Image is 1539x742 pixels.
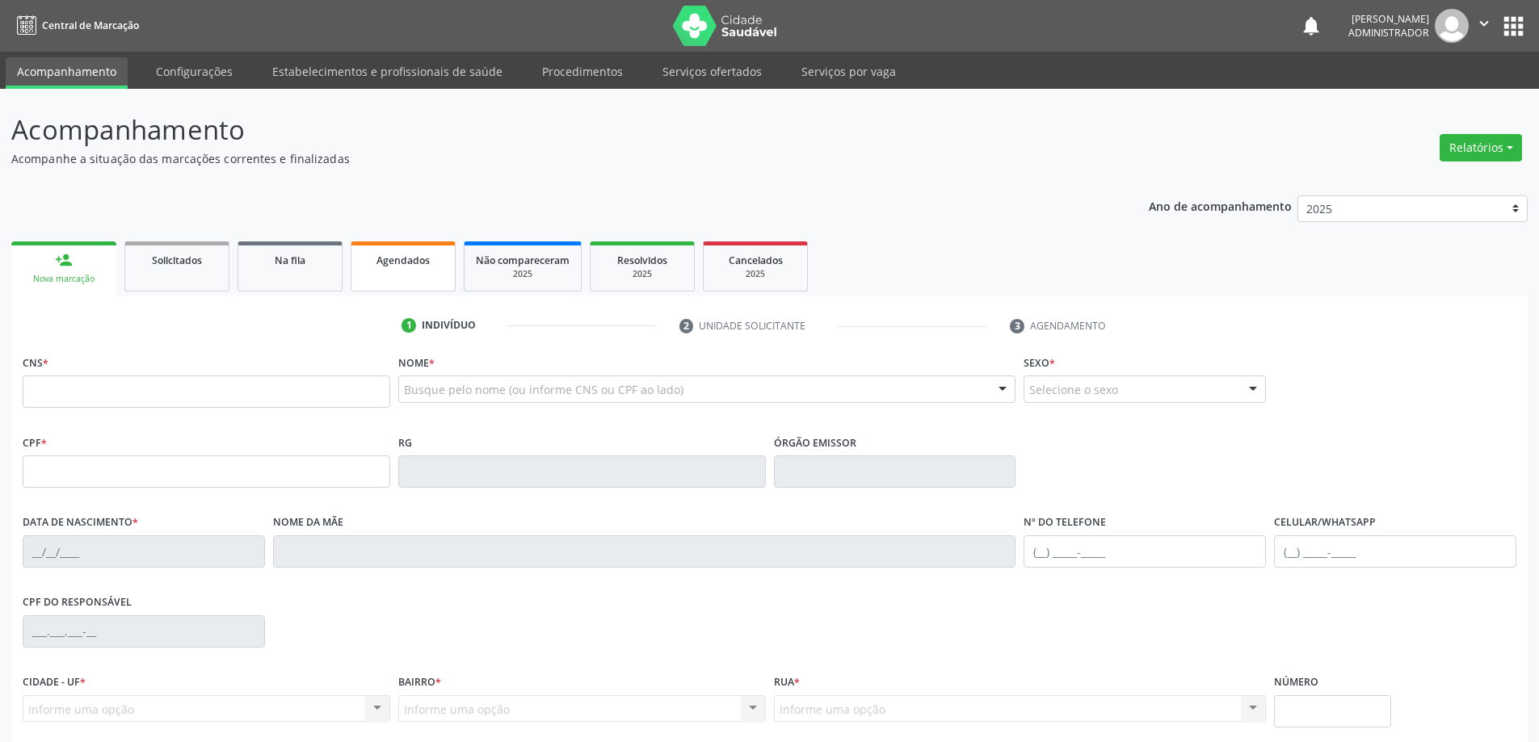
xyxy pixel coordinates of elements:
button: notifications [1300,15,1322,37]
label: Bairro [398,670,441,695]
i:  [1475,15,1493,32]
div: 2025 [715,268,796,280]
div: person_add [55,251,73,269]
input: __/__/____ [23,535,265,568]
p: Ano de acompanhamento [1149,195,1292,216]
label: CPF [23,430,47,455]
a: Estabelecimentos e profissionais de saúde [261,57,514,86]
input: (__) _____-_____ [1274,535,1516,568]
input: (__) _____-_____ [1024,535,1266,568]
button: apps [1499,12,1528,40]
div: 2025 [476,268,570,280]
div: 1 [402,318,416,333]
input: ___.___.___-__ [23,615,265,648]
a: Central de Marcação [11,12,139,39]
img: img [1435,9,1469,43]
label: Órgão emissor [774,430,856,455]
span: Central de Marcação [42,19,139,32]
a: Serviços ofertados [651,57,773,86]
span: Não compareceram [476,254,570,267]
a: Procedimentos [531,57,634,86]
span: Resolvidos [617,254,667,267]
label: Celular/WhatsApp [1274,510,1376,535]
label: RG [398,430,412,455]
label: Sexo [1024,350,1055,375]
span: Agendados [376,254,430,267]
p: Acompanhe a situação das marcações correntes e finalizadas [11,150,1073,167]
label: Número [1274,670,1318,695]
div: 2025 [602,268,683,280]
span: Selecione o sexo [1029,381,1118,398]
span: Solicitados [152,254,202,267]
a: Serviços por vaga [790,57,907,86]
div: Nova marcação [23,273,105,285]
span: Administrador [1348,26,1429,40]
div: [PERSON_NAME] [1348,12,1429,26]
label: Nome da mãe [273,510,343,535]
a: Acompanhamento [6,57,128,89]
label: Rua [774,670,800,695]
button:  [1469,9,1499,43]
span: Busque pelo nome (ou informe CNS ou CPF ao lado) [404,381,683,398]
label: Data de nascimento [23,510,138,535]
div: Indivíduo [422,318,476,333]
span: Na fila [275,254,305,267]
label: Nome [398,350,435,375]
span: Cancelados [729,254,783,267]
label: CNS [23,350,48,375]
button: Relatórios [1440,134,1522,161]
p: Acompanhamento [11,110,1073,150]
label: CPF do responsável [23,590,132,615]
a: Configurações [145,57,244,86]
label: Nº do Telefone [1024,510,1106,535]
